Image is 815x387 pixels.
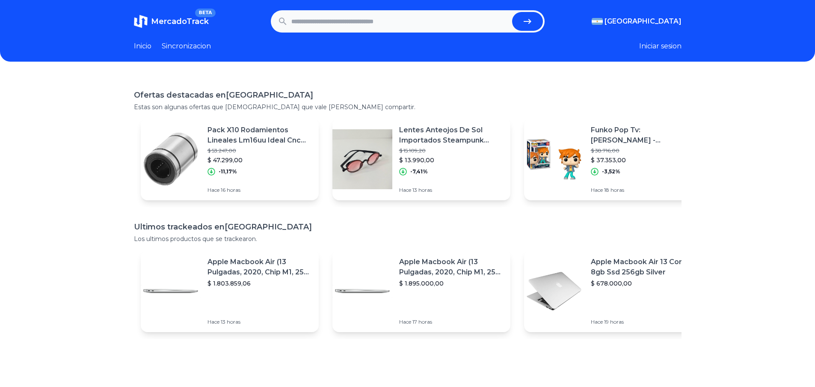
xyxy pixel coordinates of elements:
p: $ 1.895.000,00 [399,279,504,288]
p: Estas son algunas ofertas que [DEMOGRAPHIC_DATA] que vale [PERSON_NAME] compartir. [134,103,682,111]
p: $ 13.990,00 [399,156,504,164]
p: -7,41% [410,168,428,175]
img: MercadoTrack [134,15,148,28]
button: [GEOGRAPHIC_DATA] [592,16,682,27]
img: Featured image [332,261,392,321]
p: -3,52% [602,168,620,175]
a: MercadoTrackBETA [134,15,209,28]
span: MercadoTrack [151,17,209,26]
button: Iniciar sesion [639,41,682,51]
p: Lentes Anteojos De Sol Importados Steampunk Redondos Colores [399,125,504,146]
p: Hace 16 horas [207,187,312,193]
p: $ 678.000,00 [591,279,695,288]
p: Hace 13 horas [207,319,312,325]
p: $ 53.247,00 [207,147,312,154]
a: Featured imageFunko Pop Tv: [PERSON_NAME] - [PERSON_NAME]$ 38.716,00$ 37.353,00-3,52%Hace 18 horas [524,118,702,200]
h1: Ofertas destacadas en [GEOGRAPHIC_DATA] [134,89,682,101]
h1: Ultimos trackeados en [GEOGRAPHIC_DATA] [134,221,682,233]
p: Pack X10 Rodamientos Lineales Lm16uu Ideal Cnc 16mm Lm16 [207,125,312,146]
img: Featured image [524,261,584,321]
img: Featured image [332,129,392,189]
p: Los ultimos productos que se trackearon. [134,235,682,243]
p: -11,17% [219,168,237,175]
p: Hace 18 horas [591,187,695,193]
p: $ 15.109,20 [399,147,504,154]
p: Apple Macbook Air (13 Pulgadas, 2020, Chip M1, 256 Gb De Ssd, 8 Gb De Ram) - Plata [399,257,504,277]
img: Featured image [141,129,201,189]
a: Sincronizacion [162,41,211,51]
a: Featured imageApple Macbook Air (13 Pulgadas, 2020, Chip M1, 256 Gb De Ssd, 8 Gb De Ram) - Plata$... [332,250,510,332]
span: [GEOGRAPHIC_DATA] [605,16,682,27]
a: Inicio [134,41,151,51]
p: Hace 13 horas [399,187,504,193]
a: Featured imageLentes Anteojos De Sol Importados Steampunk Redondos Colores$ 15.109,20$ 13.990,00-... [332,118,510,200]
p: Hace 17 horas [399,319,504,325]
img: Featured image [524,129,584,189]
p: Hace 19 horas [591,319,695,325]
p: Funko Pop Tv: [PERSON_NAME] - [PERSON_NAME] [591,125,695,146]
span: BETA [195,9,215,17]
img: Featured image [141,261,201,321]
img: Argentina [592,18,603,25]
p: Apple Macbook Air 13 Core I5 8gb Ssd 256gb Silver [591,257,695,277]
a: Featured imageApple Macbook Air (13 Pulgadas, 2020, Chip M1, 256 Gb De Ssd, 8 Gb De Ram) - Plata$... [141,250,319,332]
p: $ 1.803.859,06 [207,279,312,288]
p: $ 38.716,00 [591,147,695,154]
a: Featured imageApple Macbook Air 13 Core I5 8gb Ssd 256gb Silver$ 678.000,00Hace 19 horas [524,250,702,332]
p: $ 47.299,00 [207,156,312,164]
a: Featured imagePack X10 Rodamientos Lineales Lm16uu Ideal Cnc 16mm Lm16$ 53.247,00$ 47.299,00-11,1... [141,118,319,200]
p: Apple Macbook Air (13 Pulgadas, 2020, Chip M1, 256 Gb De Ssd, 8 Gb De Ram) - Plata [207,257,312,277]
p: $ 37.353,00 [591,156,695,164]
